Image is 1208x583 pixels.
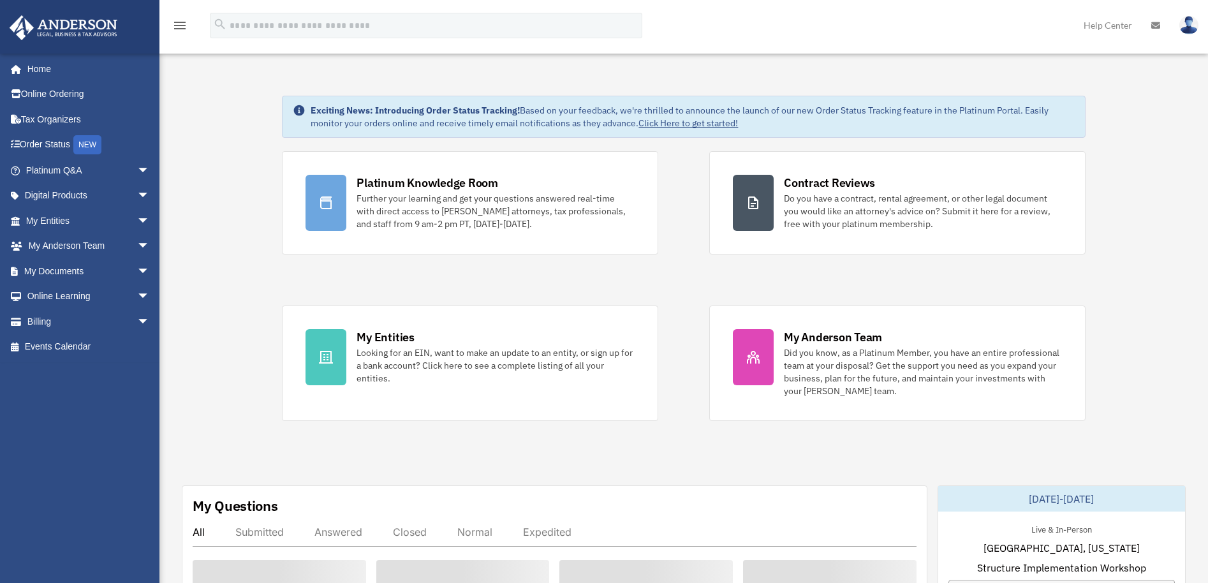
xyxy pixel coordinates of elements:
a: My Documentsarrow_drop_down [9,258,169,284]
div: Contract Reviews [784,175,875,191]
div: Do you have a contract, rental agreement, or other legal document you would like an attorney's ad... [784,192,1062,230]
img: User Pic [1179,16,1198,34]
i: search [213,17,227,31]
div: Based on your feedback, we're thrilled to announce the launch of our new Order Status Tracking fe... [311,104,1074,129]
span: arrow_drop_down [137,233,163,260]
a: Billingarrow_drop_down [9,309,169,334]
a: Tax Organizers [9,107,169,132]
div: [DATE]-[DATE] [938,486,1186,512]
a: Online Learningarrow_drop_down [9,284,169,309]
span: arrow_drop_down [137,208,163,234]
div: Closed [393,526,427,538]
a: Digital Productsarrow_drop_down [9,183,169,209]
a: menu [172,22,188,33]
div: NEW [73,135,101,154]
a: My Anderson Teamarrow_drop_down [9,233,169,259]
div: Platinum Knowledge Room [357,175,498,191]
a: My Entitiesarrow_drop_down [9,208,169,233]
span: arrow_drop_down [137,309,163,335]
i: menu [172,18,188,33]
img: Anderson Advisors Platinum Portal [6,15,121,40]
strong: Exciting News: Introducing Order Status Tracking! [311,105,520,116]
span: arrow_drop_down [137,158,163,184]
a: My Entities Looking for an EIN, want to make an update to an entity, or sign up for a bank accoun... [282,306,658,421]
div: Normal [457,526,492,538]
div: Did you know, as a Platinum Member, you have an entire professional team at your disposal? Get th... [784,346,1062,397]
div: Live & In-Person [1021,522,1102,535]
div: Answered [314,526,362,538]
div: Further your learning and get your questions answered real-time with direct access to [PERSON_NAM... [357,192,635,230]
a: Contract Reviews Do you have a contract, rental agreement, or other legal document you would like... [709,151,1086,255]
div: Submitted [235,526,284,538]
span: arrow_drop_down [137,183,163,209]
div: My Questions [193,496,278,515]
div: Expedited [523,526,571,538]
span: arrow_drop_down [137,284,163,310]
span: arrow_drop_down [137,258,163,284]
a: Events Calendar [9,334,169,360]
a: My Anderson Team Did you know, as a Platinum Member, you have an entire professional team at your... [709,306,1086,421]
a: Click Here to get started! [638,117,738,129]
span: Structure Implementation Workshop [977,560,1146,575]
span: [GEOGRAPHIC_DATA], [US_STATE] [983,540,1140,556]
div: Looking for an EIN, want to make an update to an entity, or sign up for a bank account? Click her... [357,346,635,385]
a: Order StatusNEW [9,132,169,158]
a: Home [9,56,163,82]
div: My Anderson Team [784,329,882,345]
div: My Entities [357,329,414,345]
a: Platinum Knowledge Room Further your learning and get your questions answered real-time with dire... [282,151,658,255]
div: All [193,526,205,538]
a: Platinum Q&Aarrow_drop_down [9,158,169,183]
a: Online Ordering [9,82,169,107]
